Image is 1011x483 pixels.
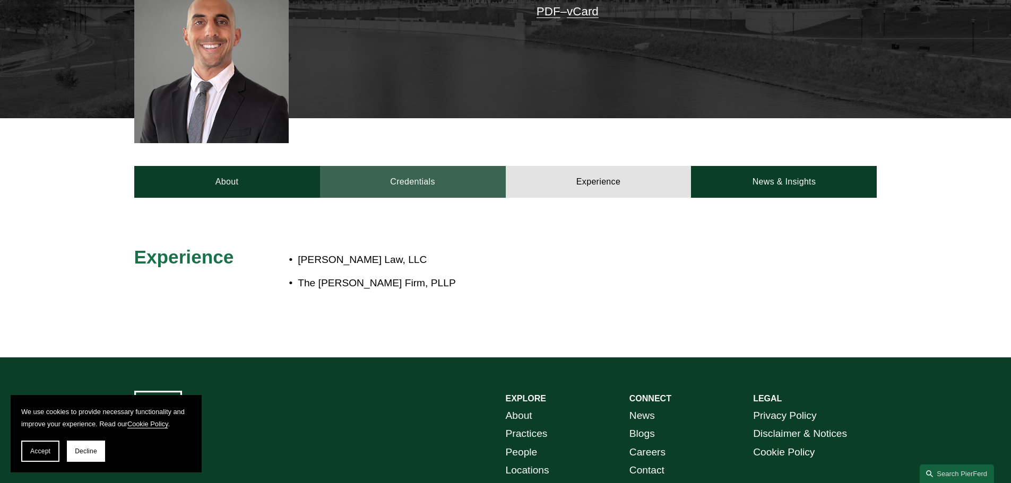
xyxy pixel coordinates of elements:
[127,420,168,428] a: Cookie Policy
[67,441,105,462] button: Decline
[629,461,664,480] a: Contact
[753,394,782,403] strong: LEGAL
[506,461,549,480] a: Locations
[753,407,816,425] a: Privacy Policy
[629,407,655,425] a: News
[11,395,202,472] section: Cookie banner
[629,394,671,403] strong: CONNECT
[629,443,666,462] a: Careers
[298,274,784,293] p: The [PERSON_NAME] Firm, PLLP
[753,425,847,443] a: Disclaimer & Notices
[920,464,994,483] a: Search this site
[506,166,692,198] a: Experience
[75,447,97,455] span: Decline
[21,441,59,462] button: Accept
[567,5,599,18] a: vCard
[21,406,191,430] p: We use cookies to provide necessary functionality and improve your experience. Read our .
[506,394,546,403] strong: EXPLORE
[537,5,560,18] a: PDF
[506,407,532,425] a: About
[320,166,506,198] a: Credentials
[30,447,50,455] span: Accept
[753,443,815,462] a: Cookie Policy
[134,166,320,198] a: About
[298,251,784,269] p: [PERSON_NAME] Law, LLC
[506,425,548,443] a: Practices
[629,425,655,443] a: Blogs
[506,443,538,462] a: People
[134,247,234,267] span: Experience
[691,166,877,198] a: News & Insights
